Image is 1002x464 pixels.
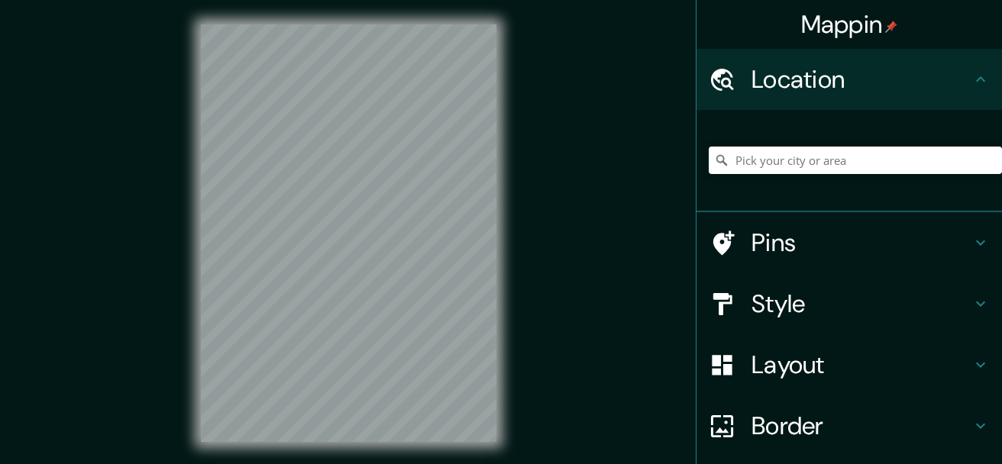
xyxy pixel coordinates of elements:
[697,212,1002,273] div: Pins
[801,9,898,40] h4: Mappin
[751,64,971,95] h4: Location
[751,227,971,258] h4: Pins
[697,334,1002,395] div: Layout
[697,273,1002,334] div: Style
[697,395,1002,456] div: Border
[201,24,496,442] canvas: Map
[751,288,971,319] h4: Style
[697,49,1002,110] div: Location
[751,350,971,380] h4: Layout
[709,147,1002,174] input: Pick your city or area
[885,21,897,33] img: pin-icon.png
[751,411,971,441] h4: Border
